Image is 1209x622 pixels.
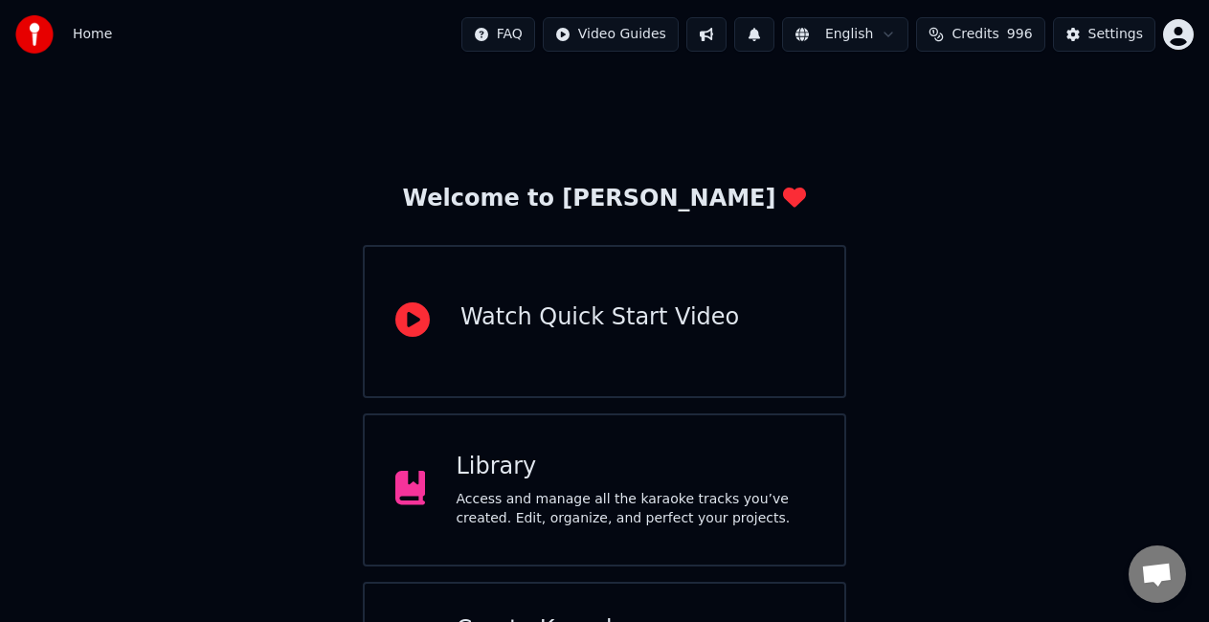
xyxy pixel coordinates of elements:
[543,17,679,52] button: Video Guides
[952,25,998,44] span: Credits
[456,452,814,482] div: Library
[1053,17,1155,52] button: Settings
[73,25,112,44] nav: breadcrumb
[73,25,112,44] span: Home
[456,490,814,528] div: Access and manage all the karaoke tracks you’ve created. Edit, organize, and perfect your projects.
[461,17,535,52] button: FAQ
[15,15,54,54] img: youka
[1129,545,1186,603] div: Open chat
[916,17,1044,52] button: Credits996
[460,302,739,333] div: Watch Quick Start Video
[1007,25,1033,44] span: 996
[1088,25,1143,44] div: Settings
[403,184,807,214] div: Welcome to [PERSON_NAME]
